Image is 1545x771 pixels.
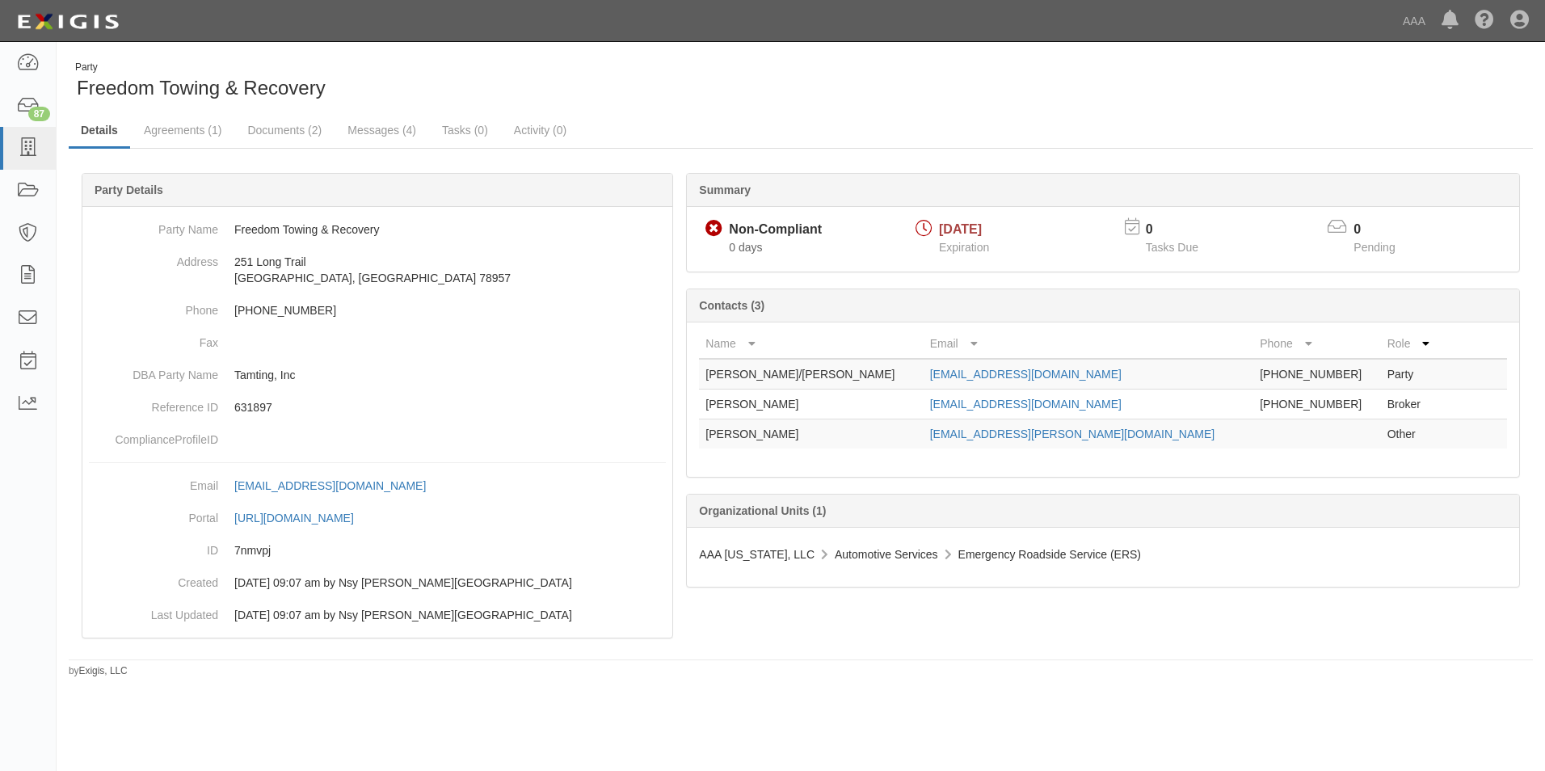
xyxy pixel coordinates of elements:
[1395,5,1433,37] a: AAA
[77,77,326,99] span: Freedom Towing & Recovery
[89,534,666,567] dd: 7nmvpj
[335,114,428,146] a: Messages (4)
[930,428,1215,440] a: [EMAIL_ADDRESS][PERSON_NAME][DOMAIN_NAME]
[958,548,1141,561] span: Emergency Roadside Service (ERS)
[1146,221,1219,239] p: 0
[1381,359,1442,390] td: Party
[89,423,218,448] dt: ComplianceProfileID
[699,329,923,359] th: Name
[430,114,500,146] a: Tasks (0)
[235,114,334,146] a: Documents (2)
[1253,359,1380,390] td: [PHONE_NUMBER]
[79,665,128,676] a: Exigis, LLC
[1475,11,1494,31] i: Help Center - Complianz
[69,61,789,102] div: Freedom Towing & Recovery
[1353,241,1395,254] span: Pending
[234,367,666,383] p: Tamting, Inc
[69,114,130,149] a: Details
[89,294,218,318] dt: Phone
[89,567,218,591] dt: Created
[1381,390,1442,419] td: Broker
[95,183,163,196] b: Party Details
[699,183,751,196] b: Summary
[89,359,218,383] dt: DBA Party Name
[89,599,218,623] dt: Last Updated
[89,599,666,631] dd: 09/08/2025 09:07 am by Nsy Archibong-Usoro
[28,107,50,121] div: 87
[699,359,923,390] td: [PERSON_NAME]/[PERSON_NAME]
[89,213,218,238] dt: Party Name
[699,504,826,517] b: Organizational Units (1)
[705,221,722,238] i: Non-Compliant
[699,419,923,449] td: [PERSON_NAME]
[89,213,666,246] dd: Freedom Towing & Recovery
[234,512,372,525] a: [URL][DOMAIN_NAME]
[1253,329,1380,359] th: Phone
[12,7,124,36] img: logo-5460c22ac91f19d4615b14bd174203de0afe785f0fc80cf4dbbc73dc1793850b.png
[89,470,218,494] dt: Email
[939,241,989,254] span: Expiration
[1146,241,1198,254] span: Tasks Due
[699,390,923,419] td: [PERSON_NAME]
[699,548,815,561] span: AAA [US_STATE], LLC
[89,327,218,351] dt: Fax
[1253,390,1380,419] td: [PHONE_NUMBER]
[234,399,666,415] p: 631897
[729,221,822,239] div: Non-Compliant
[939,222,982,236] span: [DATE]
[1381,419,1442,449] td: Other
[89,391,218,415] dt: Reference ID
[729,241,762,254] span: Since 10/13/2025
[89,294,666,327] dd: [PHONE_NUMBER]
[234,478,426,494] div: [EMAIL_ADDRESS][DOMAIN_NAME]
[835,548,938,561] span: Automotive Services
[89,246,666,294] dd: 251 Long Trail [GEOGRAPHIC_DATA], [GEOGRAPHIC_DATA] 78957
[930,398,1122,411] a: [EMAIL_ADDRESS][DOMAIN_NAME]
[1381,329,1442,359] th: Role
[699,299,764,312] b: Contacts (3)
[89,502,218,526] dt: Portal
[89,567,666,599] dd: 09/08/2025 09:07 am by Nsy Archibong-Usoro
[69,664,128,678] small: by
[132,114,234,146] a: Agreements (1)
[89,246,218,270] dt: Address
[234,479,444,492] a: [EMAIL_ADDRESS][DOMAIN_NAME]
[1353,221,1415,239] p: 0
[89,534,218,558] dt: ID
[924,329,1254,359] th: Email
[930,368,1122,381] a: [EMAIL_ADDRESS][DOMAIN_NAME]
[502,114,579,146] a: Activity (0)
[75,61,326,74] div: Party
